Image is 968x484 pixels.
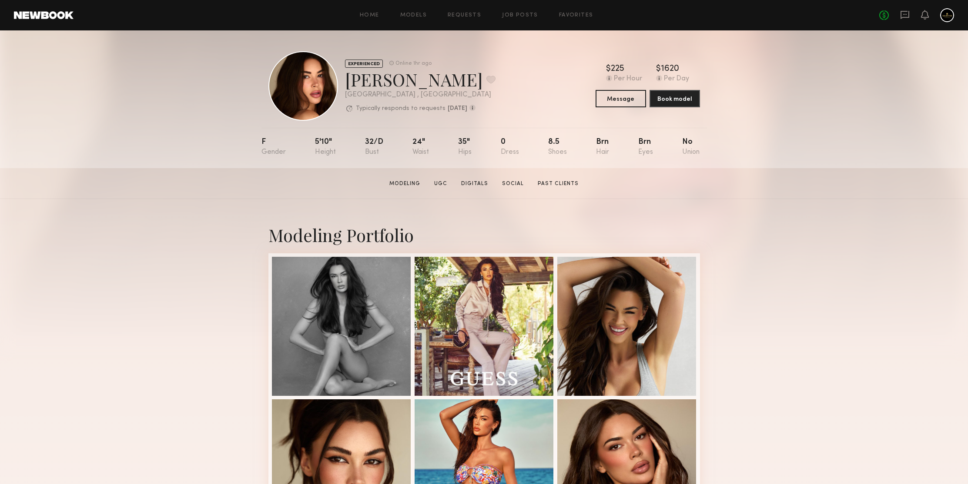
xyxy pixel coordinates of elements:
[606,65,611,73] div: $
[412,138,429,156] div: 24"
[365,138,383,156] div: 32/d
[661,65,679,73] div: 1620
[458,138,472,156] div: 35"
[356,106,445,112] p: Typically responds to requests
[614,75,642,83] div: Per Hour
[345,68,496,91] div: [PERSON_NAME]
[458,180,492,188] a: Digitals
[268,223,700,246] div: Modeling Portfolio
[596,138,609,156] div: Brn
[499,180,527,188] a: Social
[650,90,700,107] button: Book model
[448,13,481,18] a: Requests
[611,65,624,73] div: 225
[548,138,567,156] div: 8.5
[345,91,496,99] div: [GEOGRAPHIC_DATA] , [GEOGRAPHIC_DATA]
[315,138,336,156] div: 5'10"
[345,60,383,68] div: EXPERIENCED
[395,61,432,66] div: Online 1hr ago
[501,138,519,156] div: 0
[360,13,379,18] a: Home
[596,90,646,107] button: Message
[400,13,427,18] a: Models
[664,75,689,83] div: Per Day
[386,180,424,188] a: Modeling
[559,13,593,18] a: Favorites
[502,13,538,18] a: Job Posts
[261,138,286,156] div: F
[682,138,700,156] div: No
[656,65,661,73] div: $
[534,180,582,188] a: Past Clients
[448,106,467,112] b: [DATE]
[638,138,653,156] div: Brn
[431,180,451,188] a: UGC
